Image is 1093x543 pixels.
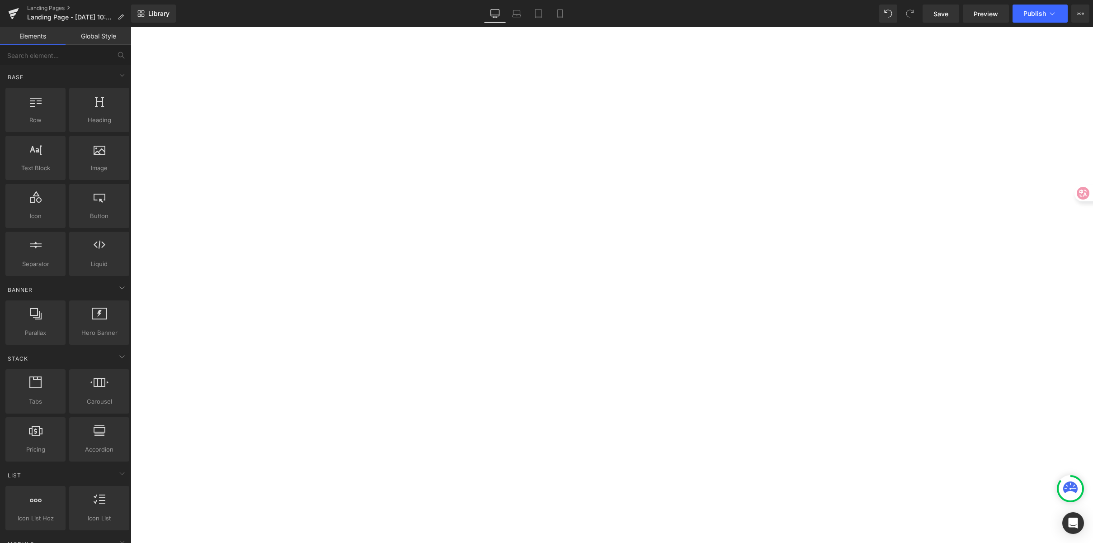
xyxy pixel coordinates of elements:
[72,397,127,406] span: Carousel
[963,5,1009,23] a: Preview
[72,445,127,454] span: Accordion
[933,9,948,19] span: Save
[8,397,63,406] span: Tabs
[879,5,897,23] button: Undo
[1023,10,1046,17] span: Publish
[72,211,127,221] span: Button
[8,514,63,523] span: Icon List Hoz
[1013,5,1068,23] button: Publish
[528,5,549,23] a: Tablet
[8,328,63,338] span: Parallax
[148,10,170,18] span: Library
[72,259,127,269] span: Liquid
[72,163,127,173] span: Image
[974,9,998,19] span: Preview
[7,73,24,81] span: Base
[7,354,29,363] span: Stack
[8,211,63,221] span: Icon
[549,5,571,23] a: Mobile
[72,328,127,338] span: Hero Banner
[484,5,506,23] a: Desktop
[27,5,131,12] a: Landing Pages
[1071,5,1089,23] button: More
[27,14,114,21] span: Landing Page - [DATE] 10:48:18
[72,115,127,125] span: Heading
[8,445,63,454] span: Pricing
[1062,512,1084,534] div: Open Intercom Messenger
[901,5,919,23] button: Redo
[72,514,127,523] span: Icon List
[66,27,131,45] a: Global Style
[8,115,63,125] span: Row
[131,5,176,23] a: New Library
[506,5,528,23] a: Laptop
[7,286,33,294] span: Banner
[7,471,22,480] span: List
[8,163,63,173] span: Text Block
[8,259,63,269] span: Separator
